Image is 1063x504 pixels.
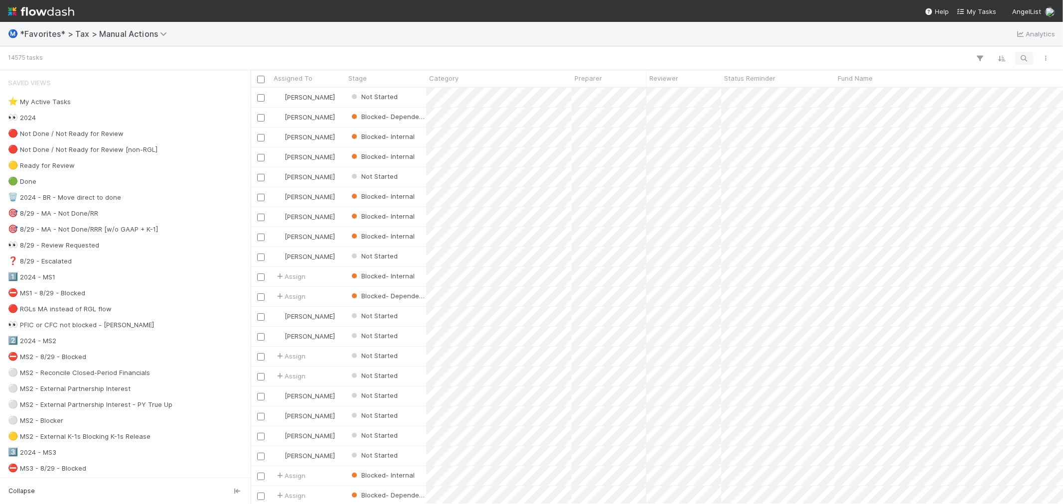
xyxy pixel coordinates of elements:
[257,373,265,380] input: Toggle Row Selected
[275,113,283,121] img: avatar_d45d11ee-0024-4901-936f-9df0a9cc3b4e.png
[285,312,335,320] span: [PERSON_NAME]
[349,351,398,361] div: Not Started
[349,430,398,440] div: Not Started
[8,368,18,377] span: ⚪
[275,152,335,162] div: [PERSON_NAME]
[349,171,398,181] div: Not Started
[8,430,151,443] div: MS2 - External K-1s Blocking K-1s Release
[275,153,283,161] img: avatar_d45d11ee-0024-4901-936f-9df0a9cc3b4e.png
[275,173,283,181] img: avatar_d45d11ee-0024-4901-936f-9df0a9cc3b4e.png
[275,471,305,481] div: Assign
[349,390,398,400] div: Not Started
[275,133,283,141] img: avatar_d45d11ee-0024-4901-936f-9df0a9cc3b4e.png
[8,288,18,297] span: ⛔
[285,332,335,340] span: [PERSON_NAME]
[349,232,415,240] span: Blocked- Internal
[349,450,398,460] div: Not Started
[285,153,335,161] span: [PERSON_NAME]
[8,414,63,427] div: MS2 - Blocker
[275,213,283,221] img: avatar_d45d11ee-0024-4901-936f-9df0a9cc3b4e.png
[349,431,398,439] span: Not Started
[285,173,335,181] span: [PERSON_NAME]
[275,271,305,281] div: Assign
[8,96,71,108] div: My Active Tasks
[8,487,35,496] span: Collapse
[8,3,74,20] img: logo-inverted-e16ddd16eac7371096b0.svg
[349,410,398,420] div: Not Started
[285,252,335,260] span: [PERSON_NAME]
[274,73,312,83] span: Assigned To
[8,29,18,38] span: Ⓜ️
[285,93,335,101] span: [PERSON_NAME]
[275,371,305,381] span: Assign
[349,231,415,241] div: Blocked- Internal
[285,213,335,221] span: [PERSON_NAME]
[957,6,996,16] a: My Tasks
[275,351,305,361] div: Assign
[349,192,415,200] span: Blocked- Internal
[275,451,335,461] div: [PERSON_NAME]
[8,191,121,204] div: 2024 - BR - Move direct to done
[257,76,265,83] input: Toggle All Rows Selected
[349,92,398,102] div: Not Started
[285,113,335,121] span: [PERSON_NAME]
[8,384,18,392] span: ⚪
[275,233,283,241] img: avatar_d45d11ee-0024-4901-936f-9df0a9cc3b4e.png
[275,192,335,202] div: [PERSON_NAME]
[275,112,335,122] div: [PERSON_NAME]
[257,493,265,500] input: Toggle Row Selected
[257,174,265,181] input: Toggle Row Selected
[349,152,415,160] span: Blocked- Internal
[285,432,335,440] span: [PERSON_NAME]
[285,133,335,141] span: [PERSON_NAME]
[349,491,430,499] span: Blocked- Dependency
[275,411,335,421] div: [PERSON_NAME]
[8,416,18,424] span: ⚪
[429,73,458,83] span: Category
[8,400,18,408] span: ⚪
[8,225,18,233] span: 🎯
[257,353,265,361] input: Toggle Row Selected
[957,7,996,15] span: My Tasks
[257,194,265,201] input: Toggle Row Selected
[1016,28,1055,40] a: Analytics
[349,252,398,260] span: Not Started
[8,319,154,331] div: PFIC or CFC not blocked - [PERSON_NAME]
[348,73,367,83] span: Stage
[8,303,112,315] div: RGLs MA instead of RGL flow
[8,97,18,106] span: ⭐
[349,471,415,479] span: Blocked- Internal
[257,293,265,301] input: Toggle Row Selected
[349,211,415,221] div: Blocked- Internal
[8,335,56,347] div: 2024 - MS2
[349,151,415,161] div: Blocked- Internal
[275,212,335,222] div: [PERSON_NAME]
[8,304,18,313] span: 🔴
[8,145,18,153] span: 🔴
[8,177,18,185] span: 🟢
[275,232,335,242] div: [PERSON_NAME]
[275,93,283,101] img: avatar_d45d11ee-0024-4901-936f-9df0a9cc3b4e.png
[275,491,305,501] span: Assign
[349,132,415,140] span: Blocked- Internal
[257,273,265,281] input: Toggle Row Selected
[349,191,415,201] div: Blocked- Internal
[8,367,150,379] div: MS2 - Reconcile Closed-Period Financials
[8,207,98,220] div: 8/29 - MA - Not Done/RR
[8,320,18,329] span: 👀
[8,336,18,345] span: 2️⃣
[349,113,430,121] span: Blocked- Dependency
[275,252,335,261] div: [PERSON_NAME]
[285,392,335,400] span: [PERSON_NAME]
[349,372,398,379] span: Not Started
[1045,7,1055,17] img: avatar_de77a991-7322-4664-a63d-98ba485ee9e0.png
[349,271,415,281] div: Blocked- Internal
[8,464,18,472] span: ⛔
[8,129,18,137] span: 🔴
[275,412,283,420] img: avatar_d45d11ee-0024-4901-936f-9df0a9cc3b4e.png
[8,255,72,267] div: 8/29 - Escalated
[349,112,426,122] div: Blocked- Dependency
[8,432,18,440] span: 🟡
